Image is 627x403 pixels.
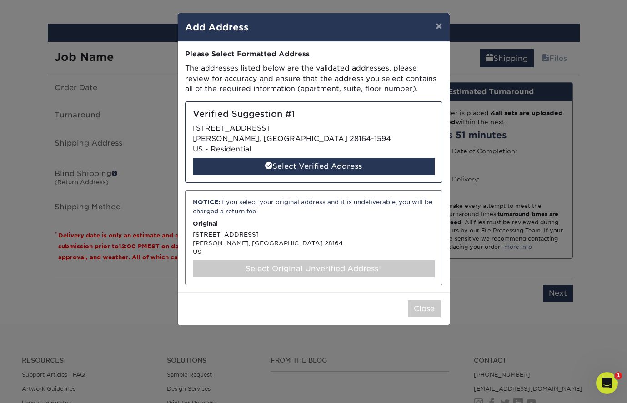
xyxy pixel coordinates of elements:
strong: NOTICE: [193,199,220,206]
p: The addresses listed below are the validated addresses, please review for accuracy and ensure tha... [185,63,442,94]
p: Original [193,219,435,228]
h5: Verified Suggestion #1 [193,109,435,120]
span: 1 [615,372,622,379]
button: × [428,13,449,39]
div: If you select your original address and it is undeliverable, you will be charged a return fee. [193,198,435,216]
div: Please Select Formatted Address [185,49,442,60]
iframe: Intercom live chat [596,372,618,394]
div: [STREET_ADDRESS] [PERSON_NAME], [GEOGRAPHIC_DATA] 28164 US [185,190,442,285]
h4: Add Address [185,20,442,34]
div: Select Verified Address [193,158,435,175]
div: Select Original Unverified Address* [193,260,435,277]
div: [STREET_ADDRESS] [PERSON_NAME], [GEOGRAPHIC_DATA] 28164-1594 US - Residential [185,101,442,183]
button: Close [408,300,441,317]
